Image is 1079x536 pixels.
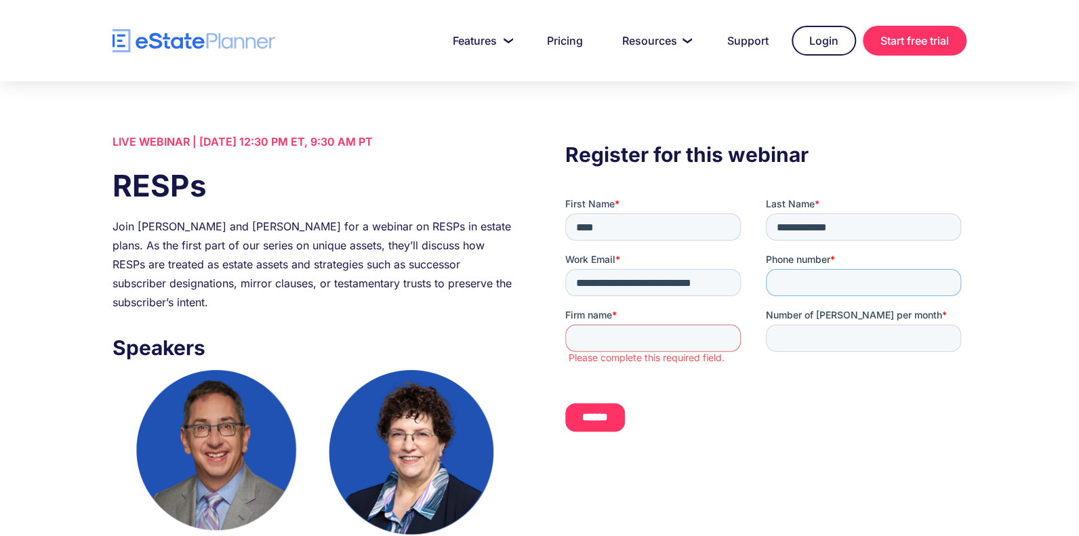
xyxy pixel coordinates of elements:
[436,27,524,54] a: Features
[113,217,514,312] div: Join [PERSON_NAME] and [PERSON_NAME] for a webinar on RESPs in estate plans. As the first part of...
[711,27,785,54] a: Support
[565,197,966,440] iframe: Form 0
[113,132,514,151] div: LIVE WEBINAR | [DATE] 12:30 PM ET, 9:30 AM PT
[863,26,966,56] a: Start free trial
[113,165,514,207] h1: RESPs
[113,332,514,363] h3: Speakers
[113,29,275,53] a: home
[565,139,966,170] h3: Register for this webinar
[606,27,704,54] a: Resources
[792,26,856,56] a: Login
[531,27,599,54] a: Pricing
